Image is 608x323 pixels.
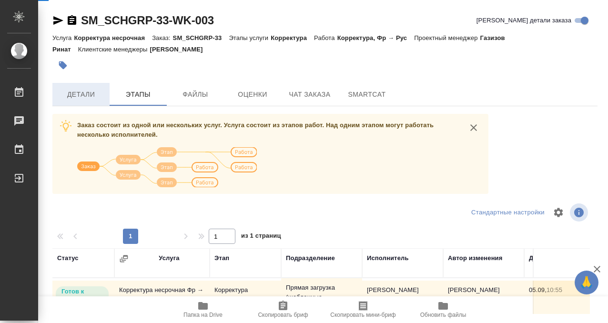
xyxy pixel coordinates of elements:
td: [PERSON_NAME] [362,281,443,314]
span: Этапы [115,89,161,101]
span: Настроить таблицу [547,201,570,224]
span: Чат заказа [287,89,333,101]
p: Готов к работе [61,287,103,306]
span: Обновить файлы [420,312,466,318]
p: Проектный менеджер [414,34,480,41]
p: Корректура [271,34,314,41]
p: Клиентские менеджеры [78,46,150,53]
td: Корректура несрочная Фр → Рус [114,281,210,314]
span: Оценки [230,89,275,101]
p: [PERSON_NAME] [150,46,210,53]
div: Подразделение [286,253,335,263]
button: Скопировать бриф [243,296,323,323]
p: Этапы услуги [229,34,271,41]
span: Файлы [172,89,218,101]
span: SmartCat [344,89,390,101]
div: Услуга [159,253,179,263]
p: Корректура, Фр → Рус [337,34,415,41]
button: Обновить файлы [403,296,483,323]
div: Статус [57,253,79,263]
button: Добавить тэг [52,55,73,76]
p: Заказ: [152,34,172,41]
p: Услуга [52,34,74,41]
p: 05.09, [529,286,547,293]
button: Скопировать мини-бриф [323,296,403,323]
div: Автор изменения [448,253,502,263]
span: Посмотреть информацию [570,203,590,222]
span: 🙏 [578,273,595,293]
span: Детали [58,89,104,101]
button: Скопировать ссылку [66,15,78,26]
span: Заказ состоит из одной или нескольких услуг. Услуга состоит из этапов работ. Над одним этапом мог... [77,121,434,138]
div: Дата начала [529,253,567,263]
p: SM_SCHGRP-33 [173,34,229,41]
button: 🙏 [575,271,598,294]
span: [PERSON_NAME] детали заказа [476,16,571,25]
a: SM_SCHGRP-33-WK-003 [81,14,214,27]
p: 2025 [529,295,581,304]
button: close [466,121,481,135]
button: Папка на Drive [163,296,243,323]
button: Скопировать ссылку для ЯМессенджера [52,15,64,26]
div: Исполнитель [367,253,409,263]
button: Сгруппировать [119,254,129,263]
span: из 1 страниц [241,230,281,244]
div: Этап [214,253,229,263]
td: Прямая загрузка (шаблонные документы) [281,278,362,316]
div: split button [469,205,547,220]
span: Папка на Drive [183,312,223,318]
td: [PERSON_NAME] [443,281,524,314]
p: Корректура несрочная [74,34,152,41]
p: Корректура [214,285,276,295]
p: Работа [314,34,337,41]
span: Скопировать бриф [258,312,308,318]
span: Скопировать мини-бриф [330,312,395,318]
